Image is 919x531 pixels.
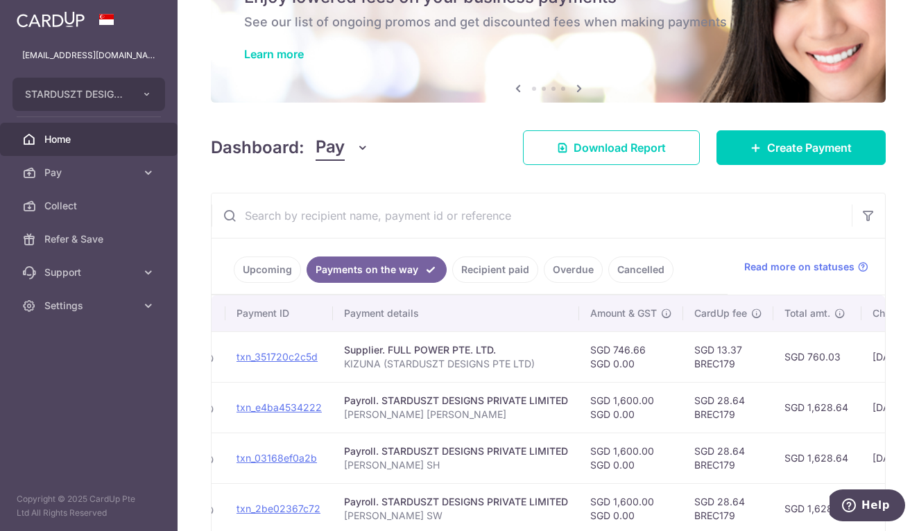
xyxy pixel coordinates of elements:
[523,130,700,165] a: Download Report
[590,306,657,320] span: Amount & GST
[237,401,322,413] a: txn_e4ba4534222
[44,166,136,180] span: Pay
[773,382,861,433] td: SGD 1,628.64
[12,78,165,111] button: STARDUSZT DESIGNS PRIVATE LIMITED
[579,382,683,433] td: SGD 1,600.00 SGD 0.00
[307,256,447,283] a: Payments on the way
[225,295,333,331] th: Payment ID
[784,306,830,320] span: Total amt.
[244,14,852,31] h6: See our list of ongoing promos and get discounted fees when making payments
[237,452,317,464] a: txn_03168ef0a2b
[22,49,155,62] p: [EMAIL_ADDRESS][DOMAIN_NAME]
[608,256,673,283] a: Cancelled
[344,394,568,408] div: Payroll. STARDUSZT DESIGNS PRIVATE LIMITED
[767,139,852,156] span: Create Payment
[574,139,666,156] span: Download Report
[244,47,304,61] a: Learn more
[830,489,905,524] iframe: Opens a widget where you can find more information
[234,256,301,283] a: Upcoming
[44,132,136,146] span: Home
[344,343,568,357] div: Supplier. FULL POWER PTE. LTD.
[683,433,773,483] td: SGD 28.64 BREC179
[716,130,886,165] a: Create Payment
[773,331,861,382] td: SGD 760.03
[17,11,85,28] img: CardUp
[744,260,868,274] a: Read more on statuses
[316,134,345,161] span: Pay
[683,382,773,433] td: SGD 28.64 BREC179
[44,199,136,213] span: Collect
[44,232,136,246] span: Refer & Save
[316,134,369,161] button: Pay
[579,433,683,483] td: SGD 1,600.00 SGD 0.00
[344,458,568,472] p: [PERSON_NAME] SH
[237,351,318,363] a: txn_351720c2c5d
[544,256,603,283] a: Overdue
[44,265,136,279] span: Support
[344,408,568,421] p: [PERSON_NAME] [PERSON_NAME]
[683,331,773,382] td: SGD 13.37 BREC179
[694,306,747,320] span: CardUp fee
[333,295,579,331] th: Payment details
[344,509,568,523] p: [PERSON_NAME] SW
[212,193,852,238] input: Search by recipient name, payment id or reference
[579,331,683,382] td: SGD 746.66 SGD 0.00
[211,135,304,160] h4: Dashboard:
[452,256,538,283] a: Recipient paid
[344,444,568,458] div: Payroll. STARDUSZT DESIGNS PRIVATE LIMITED
[344,495,568,509] div: Payroll. STARDUSZT DESIGNS PRIVATE LIMITED
[25,87,128,101] span: STARDUSZT DESIGNS PRIVATE LIMITED
[773,433,861,483] td: SGD 1,628.64
[744,260,854,274] span: Read more on statuses
[44,299,136,313] span: Settings
[237,503,320,514] a: txn_2be02367c72
[344,357,568,371] p: KIZUNA (STARDUSZT DESIGNS PTE LTD)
